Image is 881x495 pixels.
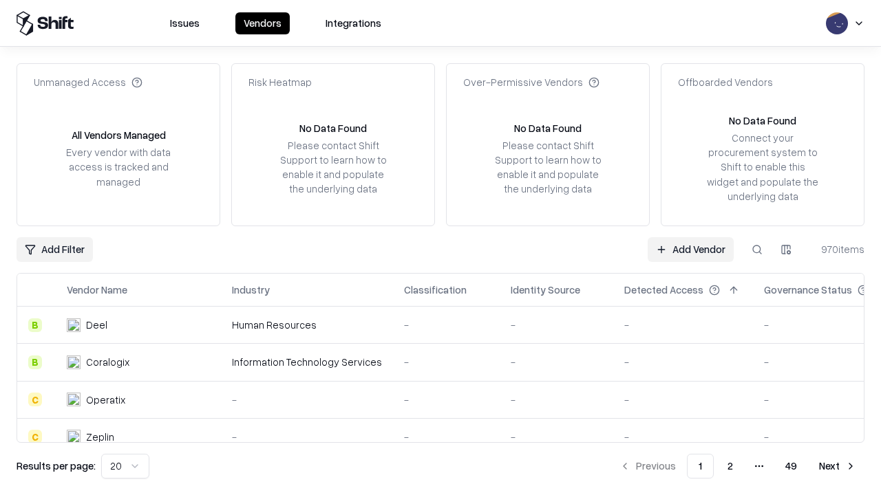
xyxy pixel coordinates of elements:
div: - [511,393,602,407]
div: 970 items [809,242,864,256]
div: C [28,430,42,443]
button: 2 [717,454,744,478]
img: Coralogix [67,355,81,369]
div: Operatix [86,393,125,407]
div: Governance Status [764,283,852,297]
a: Add Vendor [648,237,734,262]
button: 49 [774,454,808,478]
div: All Vendors Managed [72,128,166,142]
div: No Data Found [729,113,796,128]
div: Deel [86,318,107,332]
div: - [624,393,742,407]
div: - [232,430,382,444]
div: Over-Permissive Vendors [463,75,599,89]
button: 1 [687,454,714,478]
button: Vendors [235,12,290,34]
div: No Data Found [514,121,582,135]
nav: pagination [611,454,864,478]
div: Zeplin [86,430,114,444]
button: Add Filter [17,237,93,262]
div: Human Resources [232,318,382,332]
div: - [511,355,602,369]
img: Operatix [67,393,81,406]
div: Offboarded Vendors [678,75,773,89]
img: Deel [67,318,81,332]
div: - [624,430,742,444]
div: Every vendor with data access is tracked and managed [61,145,176,188]
div: Industry [232,283,270,297]
div: - [404,355,489,369]
div: Unmanaged Access [34,75,142,89]
div: - [511,430,602,444]
div: - [624,318,742,332]
div: Information Technology Services [232,355,382,369]
div: - [404,318,489,332]
div: Classification [404,283,467,297]
div: B [28,355,42,369]
div: - [232,393,382,407]
img: Zeplin [67,430,81,443]
div: B [28,318,42,332]
div: - [404,393,489,407]
div: Risk Heatmap [248,75,312,89]
button: Issues [162,12,208,34]
p: Results per page: [17,459,96,473]
div: - [404,430,489,444]
div: - [511,318,602,332]
button: Integrations [317,12,390,34]
div: Connect your procurement system to Shift to enable this widget and populate the underlying data [705,131,820,203]
div: - [624,355,742,369]
div: C [28,393,42,406]
div: Coralogix [86,355,129,369]
div: Vendor Name [67,283,127,297]
div: Identity Source [511,283,580,297]
button: Next [811,454,864,478]
div: No Data Found [299,121,367,135]
div: Detected Access [624,283,703,297]
div: Please contact Shift Support to learn how to enable it and populate the underlying data [491,138,605,197]
div: Please contact Shift Support to learn how to enable it and populate the underlying data [276,138,390,197]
